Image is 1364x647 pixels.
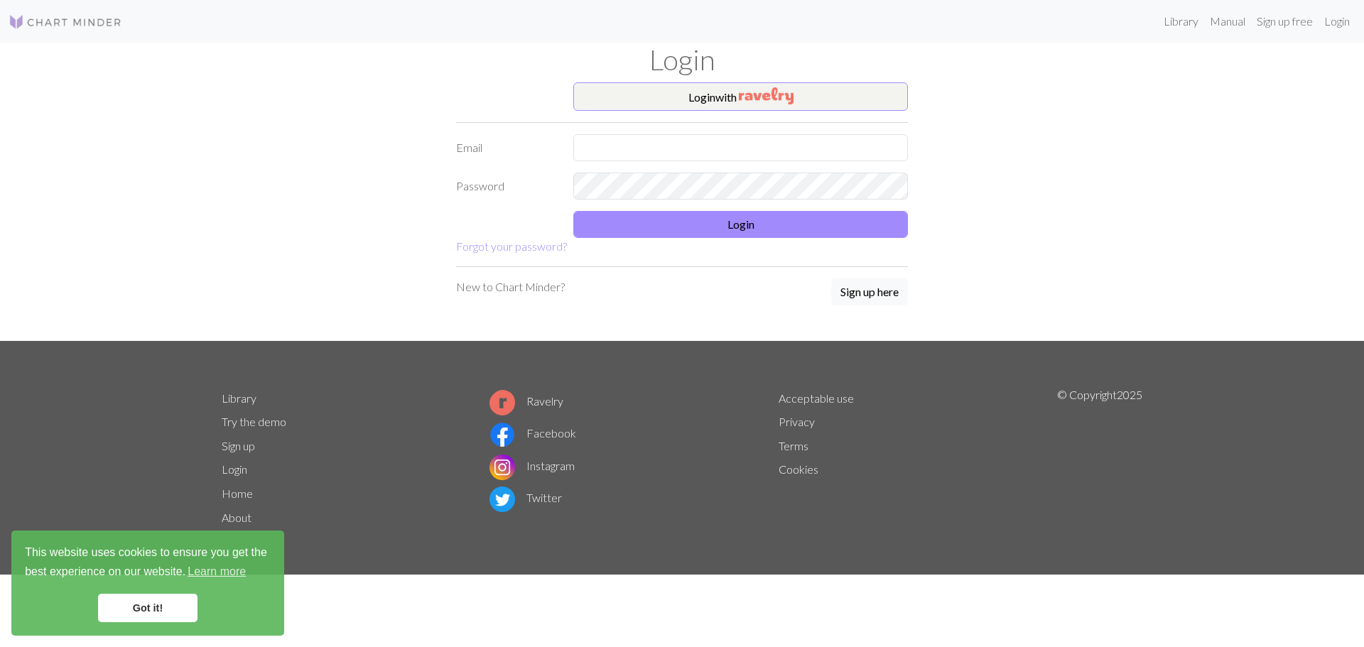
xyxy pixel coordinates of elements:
a: Instagram [489,459,575,472]
img: Instagram logo [489,455,515,480]
img: Ravelry [739,87,794,104]
a: Library [1158,7,1204,36]
a: Terms [779,439,808,452]
a: Privacy [779,415,815,428]
p: New to Chart Minder? [456,278,565,295]
div: cookieconsent [11,531,284,636]
a: Twitter [489,491,562,504]
a: Cookies [779,462,818,476]
a: dismiss cookie message [98,594,197,622]
img: Facebook logo [489,422,515,447]
a: Home [222,486,253,500]
a: Ravelry [489,394,563,408]
button: Sign up here [831,278,908,305]
h1: Login [213,43,1151,77]
a: Login [1319,7,1355,36]
a: Sign up here [831,278,908,307]
a: About [222,511,251,524]
img: Logo [9,13,122,31]
a: Manual [1204,7,1251,36]
button: Login [573,211,908,238]
a: Forgot your password? [456,239,567,253]
img: Twitter logo [489,486,515,512]
a: Library [222,391,256,405]
button: Loginwith [573,82,908,111]
label: Email [448,134,565,161]
img: Ravelry logo [489,390,515,415]
a: Login [222,462,247,476]
label: Password [448,173,565,200]
a: Sign up [222,439,255,452]
a: Try the demo [222,415,286,428]
a: Acceptable use [779,391,854,405]
a: Facebook [489,426,576,440]
span: This website uses cookies to ensure you get the best experience on our website. [25,544,271,582]
a: Sign up free [1251,7,1319,36]
p: © Copyright 2025 [1057,386,1142,530]
a: learn more about cookies [185,561,248,582]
